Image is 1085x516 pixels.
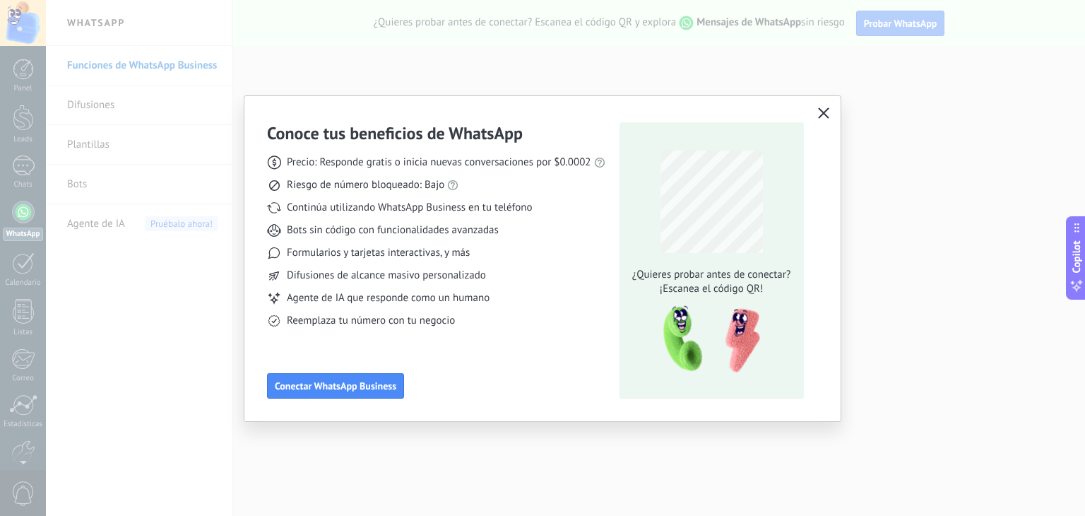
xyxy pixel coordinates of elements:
span: ¡Escanea el código QR! [628,282,795,296]
span: ¿Quieres probar antes de conectar? [628,268,795,282]
span: Formularios y tarjetas interactivas, y más [287,246,470,260]
span: Agente de IA que responde como un humano [287,291,490,305]
span: Reemplaza tu número con tu negocio [287,314,455,328]
span: Precio: Responde gratis o inicia nuevas conversaciones por $0.0002 [287,156,591,170]
button: Conectar WhatsApp Business [267,373,404,399]
span: Riesgo de número bloqueado: Bajo [287,178,444,192]
h3: Conoce tus beneficios de WhatsApp [267,122,523,144]
img: qr-pic-1x.png [651,302,763,377]
span: Conectar WhatsApp Business [275,381,396,391]
span: Copilot [1069,241,1084,274]
span: Bots sin código con funcionalidades avanzadas [287,223,499,238]
span: Difusiones de alcance masivo personalizado [287,269,486,283]
span: Continúa utilizando WhatsApp Business en tu teléfono [287,201,532,215]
